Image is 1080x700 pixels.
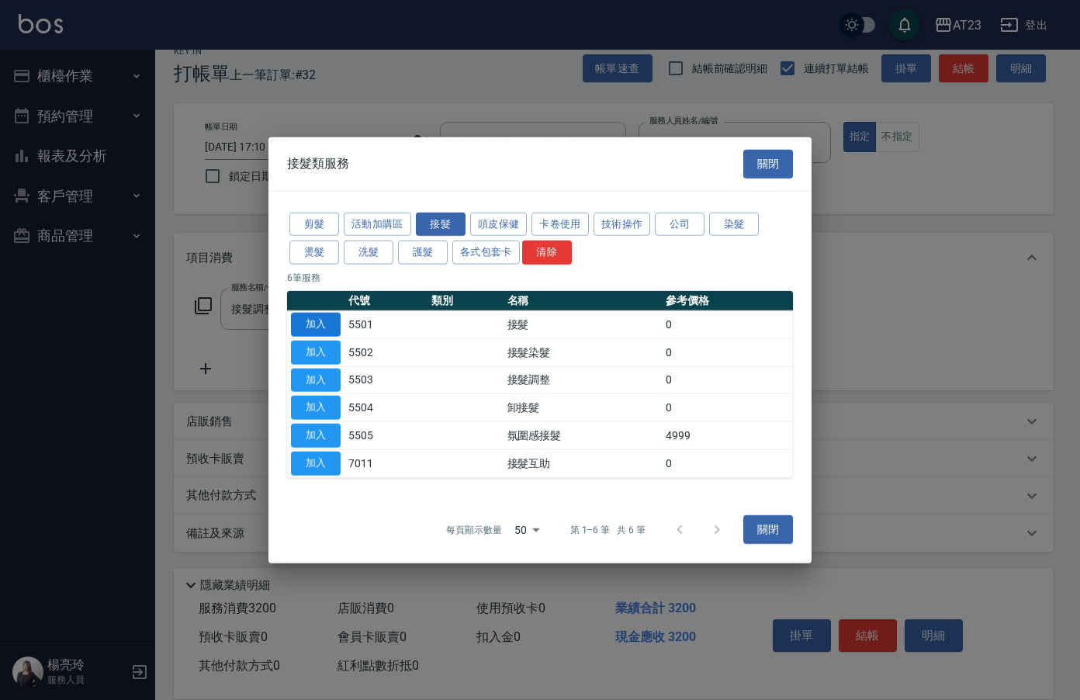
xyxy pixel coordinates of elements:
td: 接髮染髮 [504,338,663,366]
td: 5504 [344,393,427,421]
p: 6 筆服務 [287,271,793,285]
button: 清除 [522,241,572,265]
td: 0 [662,366,793,394]
td: 4999 [662,421,793,449]
td: 氛圍感接髮 [504,421,663,449]
button: 加入 [291,313,341,337]
button: 各式包套卡 [452,241,520,265]
td: 接髮 [504,310,663,338]
button: 護髮 [398,241,448,265]
button: 加入 [291,368,341,392]
th: 參考價格 [662,291,793,311]
td: 0 [662,338,793,366]
td: 7011 [344,449,427,477]
button: 燙髮 [289,241,339,265]
button: 卡卷使用 [531,212,589,236]
button: 活動加購區 [344,212,411,236]
p: 每頁顯示數量 [446,522,502,536]
p: 第 1–6 筆 共 6 筆 [570,522,646,536]
td: 5505 [344,421,427,449]
td: 5501 [344,310,427,338]
td: 接髮互助 [504,449,663,477]
button: 加入 [291,396,341,420]
button: 接髮 [416,212,466,236]
div: 50 [508,508,545,550]
button: 技術操作 [594,212,651,236]
button: 加入 [291,340,341,364]
button: 加入 [291,424,341,448]
td: 0 [662,393,793,421]
button: 加入 [291,451,341,475]
td: 卸接髮 [504,393,663,421]
th: 代號 [344,291,427,311]
button: 染髮 [709,212,759,236]
th: 名稱 [504,291,663,311]
button: 關閉 [743,515,793,544]
td: 5502 [344,338,427,366]
button: 頭皮保健 [470,212,528,236]
button: 剪髮 [289,212,339,236]
th: 類別 [427,291,503,311]
span: 接髮類服務 [287,156,349,172]
button: 公司 [655,212,704,236]
td: 5503 [344,366,427,394]
td: 0 [662,310,793,338]
button: 關閉 [743,150,793,178]
td: 0 [662,449,793,477]
td: 接髮調整 [504,366,663,394]
button: 洗髮 [344,241,393,265]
